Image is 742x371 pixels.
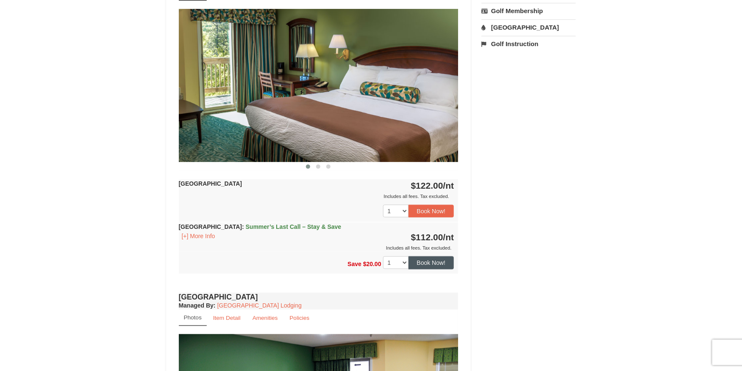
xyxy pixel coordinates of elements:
a: Item Detail [208,310,246,326]
a: Policies [284,310,315,326]
strong: : [179,302,216,309]
a: Amenities [247,310,283,326]
a: Photos [179,310,207,326]
strong: [GEOGRAPHIC_DATA] [179,223,342,230]
strong: [GEOGRAPHIC_DATA] [179,180,242,187]
a: [GEOGRAPHIC_DATA] Lodging [217,302,302,309]
span: Save [347,261,361,268]
small: Amenities [253,315,278,321]
button: Book Now! [409,205,454,217]
strong: $122.00 [411,181,454,190]
span: Managed By [179,302,214,309]
a: Golf Membership [481,3,576,19]
small: Item Detail [213,315,241,321]
span: /nt [443,232,454,242]
small: Policies [289,315,309,321]
div: Includes all fees. Tax excluded. [179,192,454,201]
span: /nt [443,181,454,190]
button: Book Now! [409,256,454,269]
div: Includes all fees. Tax excluded. [179,244,454,252]
button: [+] More Info [179,231,218,241]
img: 18876286-36-6bbdb14b.jpg [179,9,459,162]
span: $112.00 [411,232,443,242]
small: Photos [184,314,202,321]
a: Golf Instruction [481,36,576,52]
h4: [GEOGRAPHIC_DATA] [179,293,459,301]
span: $20.00 [363,261,381,268]
span: : [242,223,244,230]
span: Summer’s Last Call – Stay & Save [246,223,342,230]
a: [GEOGRAPHIC_DATA] [481,19,576,35]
